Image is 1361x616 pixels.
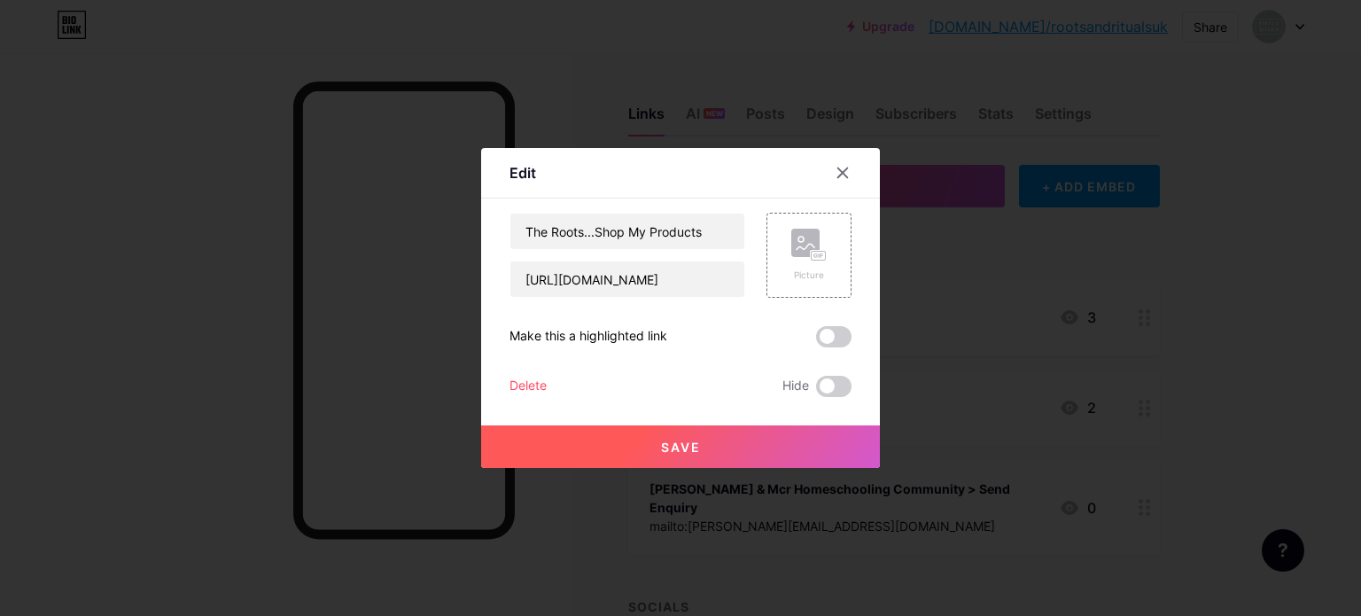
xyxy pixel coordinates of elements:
[509,162,536,183] div: Edit
[661,440,701,455] span: Save
[791,269,827,282] div: Picture
[481,425,880,468] button: Save
[509,326,667,347] div: Make this a highlighted link
[509,376,547,397] div: Delete
[510,214,744,249] input: Title
[510,261,744,297] input: URL
[782,376,809,397] span: Hide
